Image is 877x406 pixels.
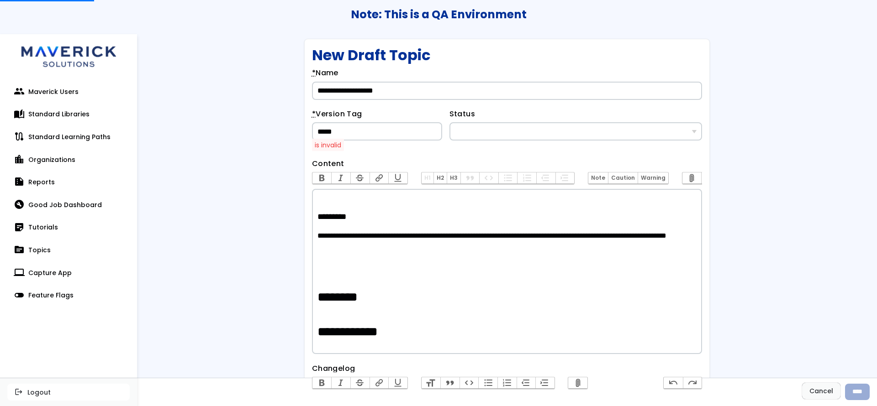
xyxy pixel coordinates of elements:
span: toggle_off [15,291,24,300]
span: sticky_note_2 [15,223,24,232]
abbr: required [312,109,316,119]
button: Attach Table [701,172,720,184]
span: logout [15,388,23,396]
span: summarize [15,177,24,187]
h2: New Draft Topic [312,47,702,63]
abbr: required [312,68,316,78]
button: Underline [388,377,407,389]
button: Bold [312,377,332,389]
button: Numbers [497,377,517,389]
a: location_cityOrganizations [7,151,130,169]
button: Link [370,172,389,184]
button: Increase Level [535,377,555,389]
button: Underline [388,172,407,184]
span: computer [15,268,24,277]
button: Quote [440,377,460,389]
span: topic [15,245,24,255]
button: Attach Files [682,172,702,184]
span: build_circle [15,200,24,209]
label: Changelog [312,363,355,377]
button: H3 [447,172,460,184]
button: Numbers [517,172,536,184]
trix-editor: Content [312,189,702,354]
button: H1 [422,172,433,184]
button: logoutLogout [7,384,130,400]
button: Code [479,172,498,184]
label: Content [312,158,344,172]
button: Undo [664,377,683,389]
span: auto_stories [15,109,24,119]
a: build_circleGood Job Dashboard [7,196,130,214]
button: Italic [331,377,350,389]
button: Redo [683,377,702,389]
button: Increase Level [555,172,575,184]
button: Strikethrough [350,377,370,389]
button: Warning [638,172,668,184]
button: Bullets [478,377,497,389]
img: logo.svg [14,34,123,75]
span: route [15,132,24,141]
label: Name [312,68,338,81]
button: Attach Files [568,377,587,389]
span: is invalid [312,139,344,151]
a: topicTopics [7,241,130,259]
label: Version Tag [312,109,362,122]
a: toggle_offFeature Flags [7,286,130,304]
button: Strikethrough [350,172,370,184]
a: peopleMaverick Users [7,83,130,101]
label: Status [449,109,475,122]
button: Heading [422,377,441,389]
span: location_city [15,155,24,164]
button: Bold [312,172,332,184]
button: Decrease Level [517,377,536,389]
button: Italic [331,172,350,184]
button: Decrease Level [536,172,555,184]
a: computerCapture App [7,264,130,282]
a: routeStandard Learning Paths [7,128,130,146]
button: Caution [608,172,638,184]
span: people [15,87,24,96]
a: Cancel [802,383,840,399]
button: Bullets [498,172,518,184]
button: Link [370,377,389,389]
button: Code [460,377,479,389]
a: sticky_note_2Tutorials [7,219,130,237]
a: auto_storiesStandard Libraries [7,105,130,123]
a: summarizeReports [7,173,130,191]
button: Quote [460,172,480,184]
button: H2 [433,172,447,184]
button: Note [588,172,608,184]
